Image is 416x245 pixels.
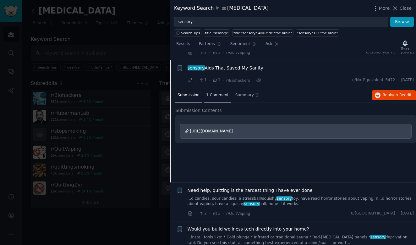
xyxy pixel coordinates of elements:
span: Sentiment [230,41,250,47]
span: Reply [383,92,412,98]
a: title:"sensory" AND title:"the brain" [232,29,293,36]
a: Patterns [197,39,223,52]
button: Replyon Reddit [372,90,416,100]
span: 2 [199,50,206,55]
button: More [372,5,390,12]
span: [URL][DOMAIN_NAME] [190,129,233,133]
span: Close [400,5,412,12]
a: [URL][DOMAIN_NAME] [180,124,412,139]
span: · [223,210,224,217]
div: Track [401,47,409,51]
span: · [397,211,399,216]
span: Patterns [199,41,215,47]
span: sensory [187,65,205,70]
span: 1 [199,77,206,83]
span: in [216,6,219,11]
span: · [397,50,399,55]
span: · [209,77,210,84]
span: · [195,77,196,84]
span: · [252,77,254,84]
span: [DATE] [401,50,414,55]
span: 2 [199,211,206,216]
span: r/QuitVaping [226,211,250,216]
span: 2 [212,211,220,216]
a: sensoryAids That Saved My Sanity [188,65,263,71]
a: "sensory" OR "the brain" [296,29,339,36]
span: u/cronchycarrit [366,50,395,55]
span: · [209,49,210,56]
span: · [195,49,196,56]
span: sensory [276,196,292,201]
span: · [209,210,210,217]
span: [DATE] [401,211,414,216]
span: · [397,77,399,83]
span: 1 [212,77,220,83]
span: · [223,49,224,56]
span: · [195,210,196,217]
a: Sentiment [228,39,259,52]
a: title:"sensory" [204,29,230,36]
span: Submission [178,92,200,98]
span: on Reddit [393,93,412,97]
span: [DATE] [401,77,414,83]
span: u/No_Equivalent_5472 [352,77,395,83]
span: sensory [244,202,260,206]
span: Aids That Saved My Sanity [188,65,263,71]
span: 1 [212,50,220,55]
span: u/[GEOGRAPHIC_DATA] [351,211,395,216]
div: Keyword Search [MEDICAL_DATA] [174,4,269,12]
a: ...d candies, sour candies, a stressball/squishysensorytoy, have read horror stories about vaping... [188,196,414,207]
button: Close [392,5,412,12]
a: Would you build wellness tech directly into your home? [188,226,309,232]
input: Try a keyword related to your business [174,17,388,27]
span: r/QuitVaping [226,50,250,55]
span: Search Tips [181,31,200,35]
span: sensory [370,235,386,239]
span: · [223,77,224,84]
a: Need help, quitting is the hardest thing I have ever done [188,187,313,194]
div: title:"sensory" [205,31,229,35]
span: Submission Contents [175,107,222,114]
a: Results [174,39,192,52]
span: r/Biohackers [226,78,250,83]
span: Summary [235,92,254,98]
div: title:"sensory" AND title:"the brain" [233,31,292,35]
span: More [379,5,390,12]
button: Browse [390,17,414,27]
button: Track [399,39,412,52]
button: Search Tips [174,29,201,36]
span: Results [176,41,190,47]
span: 1 Comment [206,92,229,98]
div: "sensory" OR "the brain" [297,31,338,35]
a: Ask [263,39,281,52]
span: Ask [265,41,272,47]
